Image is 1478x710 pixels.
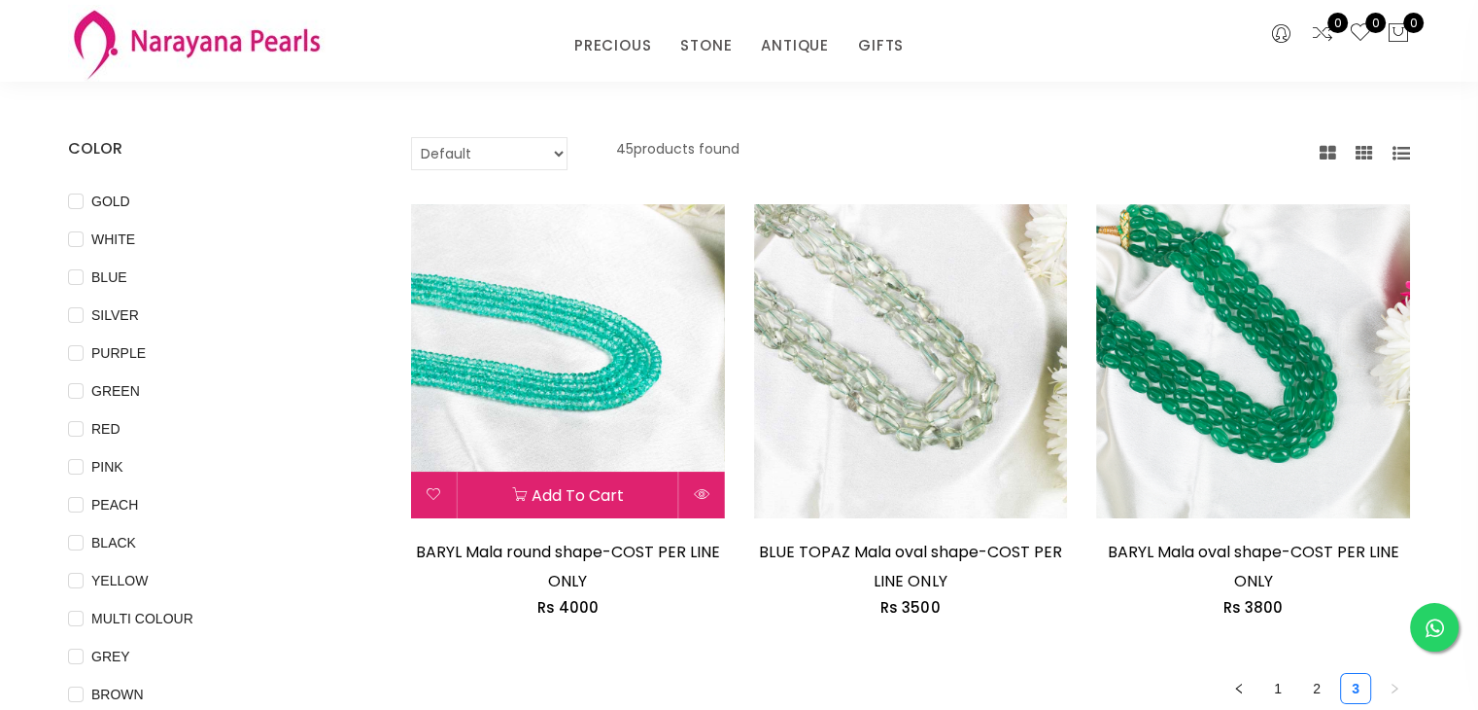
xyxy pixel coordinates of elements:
span: Rs 3800 [1223,597,1283,618]
span: GOLD [84,191,138,212]
a: GIFTS [858,31,904,60]
span: BLUE [84,266,135,288]
button: 0 [1387,21,1410,47]
li: Previous Page [1223,673,1255,704]
li: 1 [1262,673,1293,704]
a: STONE [680,31,732,60]
button: Add to wishlist [411,472,457,518]
span: PINK [84,456,131,478]
span: YELLOW [84,570,155,591]
button: right [1379,673,1410,704]
a: 1 [1263,674,1292,703]
span: BROWN [84,684,152,705]
a: ANTIQUE [761,31,829,60]
span: PEACH [84,494,146,515]
span: 0 [1365,13,1386,33]
button: Quick View [679,472,725,518]
span: right [1389,683,1400,694]
li: 2 [1301,673,1332,704]
a: 2 [1302,674,1331,703]
span: PURPLE [84,342,154,364]
a: 0 [1311,21,1334,47]
span: GREEN [84,380,148,402]
h4: COLOR [68,137,353,160]
span: 0 [1403,13,1424,33]
a: 3 [1341,674,1370,703]
a: BARYL Mala oval shape-COST PER LINE ONLY [1108,541,1399,592]
li: 3 [1340,673,1371,704]
p: 45 products found [616,137,739,170]
span: SILVER [84,304,147,326]
span: 0 [1327,13,1348,33]
span: left [1233,683,1245,694]
a: BARYL Mala round shape-COST PER LINE ONLY [416,541,720,592]
span: WHITE [84,229,143,250]
button: left [1223,673,1255,704]
span: MULTI COLOUR [84,608,201,629]
span: RED [84,418,128,440]
a: 0 [1349,21,1372,47]
a: PRECIOUS [574,31,651,60]
li: Next Page [1379,673,1410,704]
a: BLUE TOPAZ Mala oval shape-COST PER LINE ONLY [759,541,1062,592]
button: Add to cart [458,472,678,518]
span: Rs 4000 [537,597,599,618]
span: GREY [84,646,138,667]
span: Rs 3500 [880,597,940,618]
span: BLACK [84,532,144,553]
